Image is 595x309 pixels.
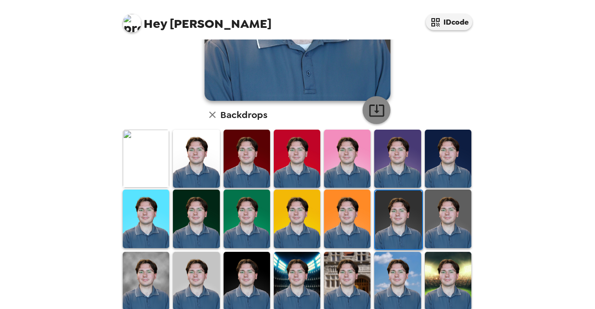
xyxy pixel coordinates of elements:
[220,107,267,122] h6: Backdrops
[426,14,472,30] button: IDcode
[123,9,271,30] span: [PERSON_NAME]
[123,130,169,188] img: Original
[144,15,167,32] span: Hey
[123,14,141,33] img: profile pic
